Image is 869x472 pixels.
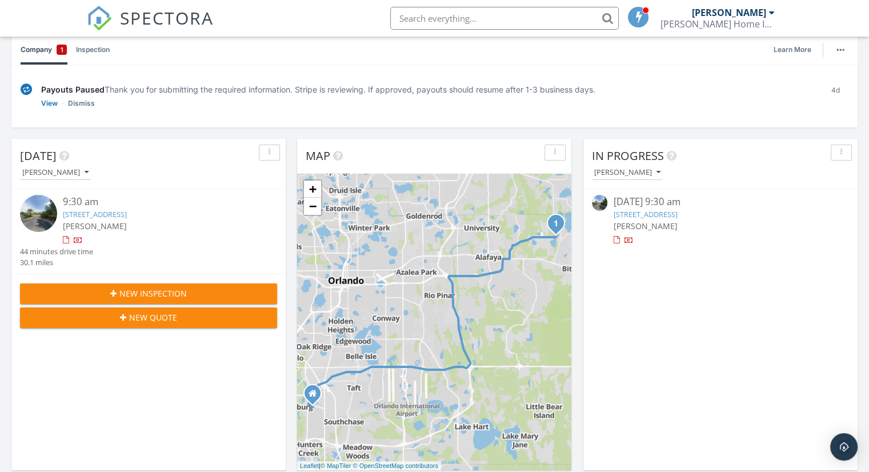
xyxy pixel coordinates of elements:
[297,461,441,471] div: |
[20,148,57,163] span: [DATE]
[613,221,677,231] span: [PERSON_NAME]
[300,462,319,469] a: Leaflet
[87,15,214,39] a: SPECTORA
[321,462,351,469] a: © MapTiler
[836,49,844,51] img: ellipsis-632cfdd7c38ec3a7d453.svg
[41,83,814,95] div: Thank you for submitting the required information. Stripe is reviewing. If approved, payouts shou...
[592,195,849,246] a: [DATE] 9:30 am [STREET_ADDRESS] [PERSON_NAME]
[61,44,63,55] span: 1
[594,169,660,177] div: [PERSON_NAME]
[76,35,110,65] a: Inspection
[41,98,58,109] a: View
[63,209,127,219] a: [STREET_ADDRESS]
[353,462,438,469] a: © OpenStreetMap contributors
[20,283,277,304] button: New Inspection
[20,195,277,268] a: 9:30 am [STREET_ADDRESS] [PERSON_NAME] 44 minutes drive time 30.1 miles
[41,85,105,94] span: Payouts Paused
[68,98,95,109] a: Dismiss
[22,169,89,177] div: [PERSON_NAME]
[21,83,32,95] img: under-review-2fe708636b114a7f4b8d.svg
[304,181,321,198] a: Zoom in
[87,6,112,31] img: The Best Home Inspection Software - Spectora
[613,195,827,209] div: [DATE] 9:30 am
[592,148,664,163] span: In Progress
[20,257,93,268] div: 30.1 miles
[592,165,663,181] button: [PERSON_NAME]
[20,307,277,328] button: New Quote
[692,7,766,18] div: [PERSON_NAME]
[63,221,127,231] span: [PERSON_NAME]
[554,220,558,228] i: 1
[660,18,775,30] div: Downing Home Inspection
[119,287,187,299] span: New Inspection
[20,195,57,232] img: streetview
[306,148,330,163] span: Map
[556,223,563,230] div: 3531 Oriskany Dr, Orlando, FL 32820
[313,393,319,400] div: 2712 Whisper Glen Ct, Orlando 32837
[823,83,848,109] div: 4d
[830,433,858,461] div: Open Intercom Messenger
[613,209,677,219] a: [STREET_ADDRESS]
[120,6,214,30] span: SPECTORA
[592,195,607,210] img: streetview
[20,246,93,257] div: 44 minutes drive time
[20,165,91,181] button: [PERSON_NAME]
[63,195,256,209] div: 9:30 am
[390,7,619,30] input: Search everything...
[129,311,177,323] span: New Quote
[21,35,67,65] a: Company
[774,44,818,55] a: Learn More
[304,198,321,215] a: Zoom out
